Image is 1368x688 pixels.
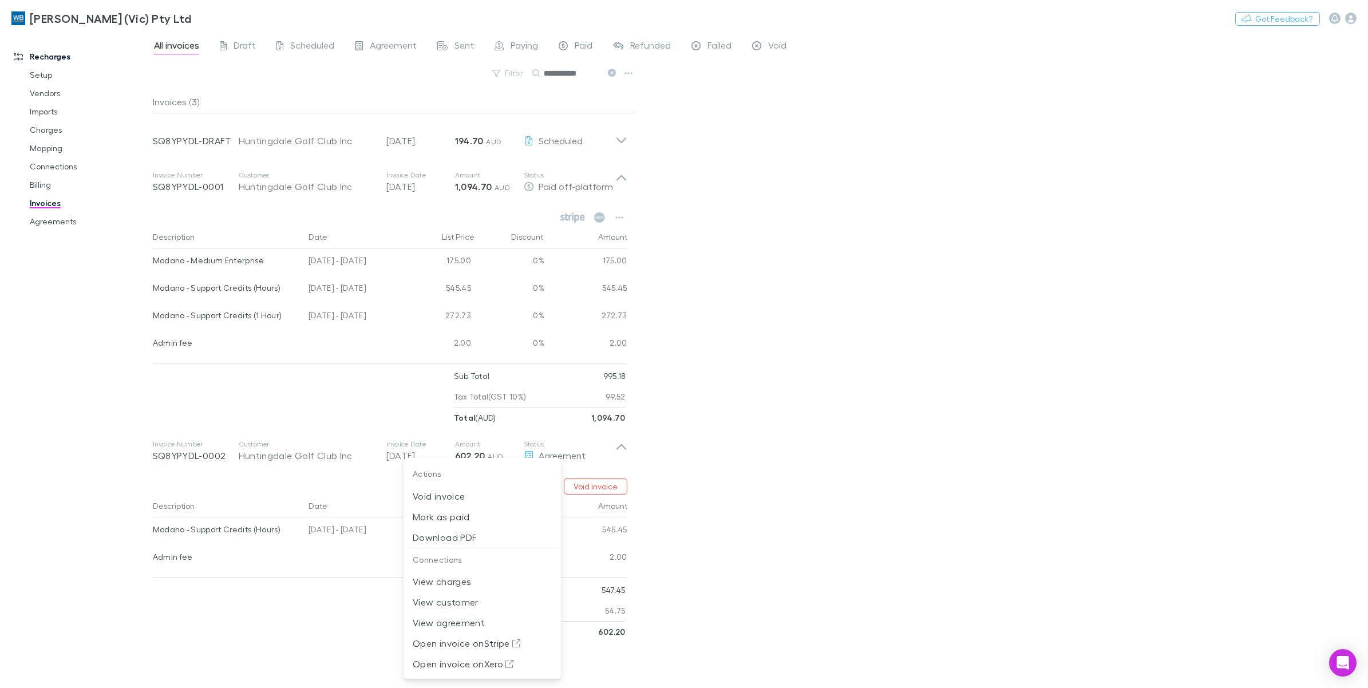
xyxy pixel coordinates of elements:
[404,486,561,507] li: Void invoice
[404,657,561,668] a: Open invoice onXero
[404,462,561,486] p: Actions
[404,548,561,572] p: Connections
[404,616,561,627] a: View agreement
[413,595,552,609] p: View customer
[404,507,561,527] li: Mark as paid
[413,510,552,524] p: Mark as paid
[1329,649,1357,677] div: Open Intercom Messenger
[404,592,561,612] li: View customer
[413,575,552,588] p: View charges
[404,571,561,592] li: View charges
[404,633,561,654] li: Open invoice onStripe
[404,595,561,606] a: View customer
[413,531,552,544] p: Download PDF
[404,636,561,647] a: Open invoice onStripe
[413,657,552,671] p: Open invoice on Xero
[413,636,552,650] p: Open invoice on Stripe
[413,489,552,503] p: Void invoice
[404,612,561,633] li: View agreement
[404,527,561,548] li: Download PDF
[404,654,561,674] li: Open invoice onXero
[404,575,561,586] a: View charges
[413,616,552,630] p: View agreement
[404,530,561,541] a: Download PDF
